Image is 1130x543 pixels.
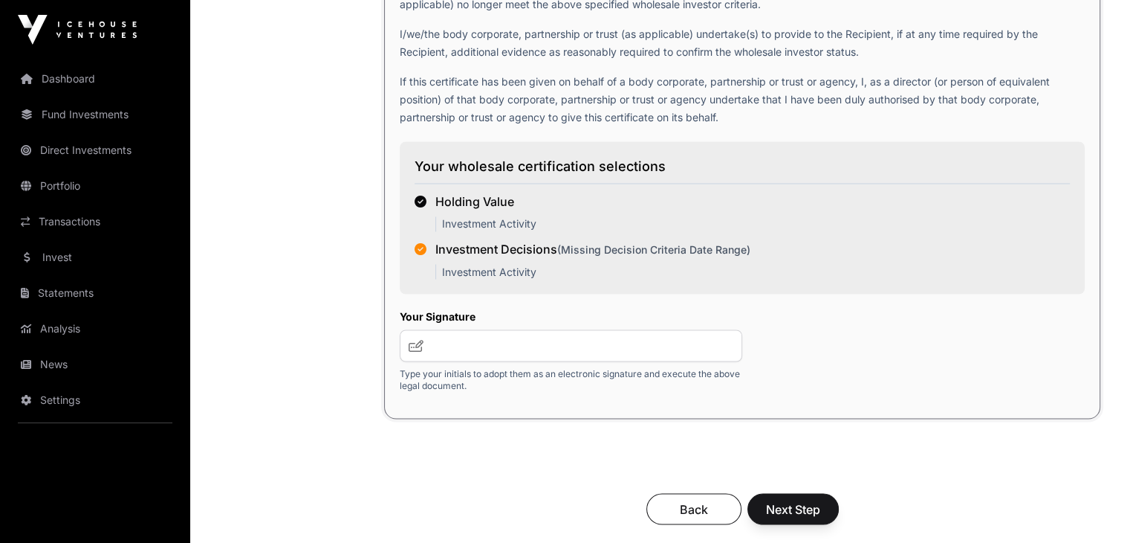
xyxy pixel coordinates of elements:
p: If this certificate has been given on behalf of a body corporate, partnership or trust or agency,... [400,73,1085,126]
span: (Missing Decision Criteria Date Range) [557,243,750,256]
p: Investment Activity [435,264,750,279]
span: Back [665,500,723,518]
a: Statements [12,277,178,309]
span: Next Step [766,500,820,518]
a: Direct Investments [12,134,178,167]
label: Your Signature [400,309,742,324]
a: Invest [12,241,178,274]
a: Dashboard [12,62,178,95]
iframe: Chat Widget [1056,472,1130,543]
div: Holding Value [435,193,536,211]
a: Transactions [12,205,178,238]
a: News [12,348,178,381]
a: Analysis [12,312,178,345]
div: Investment Decisions [435,240,750,258]
a: Portfolio [12,170,178,202]
img: Icehouse Ventures Logo [18,15,137,45]
h3: Your wholesale certification selections [415,156,1070,184]
button: Back [646,493,741,524]
button: Next Step [747,493,839,524]
p: Investment Activity [435,216,536,231]
a: Settings [12,384,178,417]
p: I/we/the body corporate, partnership or trust (as applicable) undertake(s) to provide to the Reci... [400,25,1085,61]
p: Type your initials to adopt them as an electronic signature and execute the above legal document. [400,367,742,391]
a: Fund Investments [12,98,178,131]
